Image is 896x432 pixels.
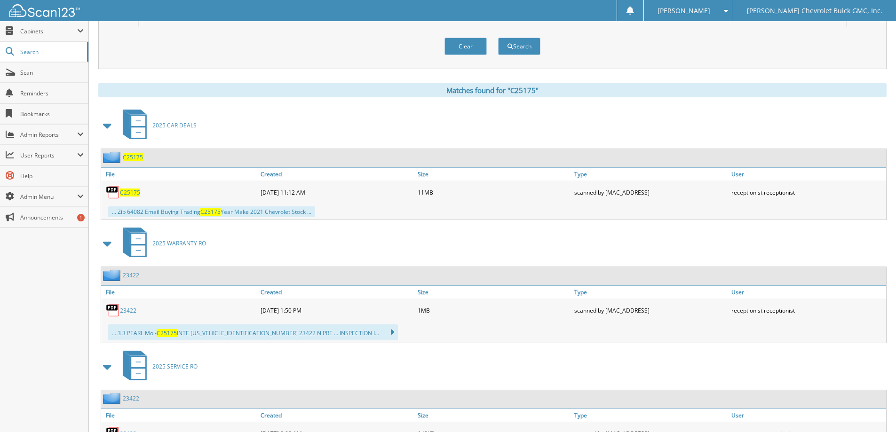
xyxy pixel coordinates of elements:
a: Created [258,286,415,298]
div: 11MB [415,183,572,202]
a: 23422 [123,271,139,279]
div: ... Zip 64082 Email Buying Trading Year Make 2021 Chevrolet Stock ... [108,206,315,217]
a: Type [572,286,729,298]
img: folder2.png [103,269,123,281]
span: C25175 [200,208,221,216]
a: C25175 [120,189,140,196]
span: 2025 CAR DEALS [152,121,197,129]
a: User [729,168,886,181]
span: Help [20,172,84,180]
a: 23422 [120,306,136,314]
a: File [101,409,258,422]
span: [PERSON_NAME] Chevrolet Buick GMC, Inc. [747,8,882,14]
span: Reminders [20,89,84,97]
img: scan123-logo-white.svg [9,4,80,17]
div: receptionist receptionist [729,183,886,202]
a: Created [258,409,415,422]
span: C25175 [157,329,177,337]
div: 1 [77,214,85,221]
span: Admin Reports [20,131,77,139]
a: File [101,286,258,298]
button: Search [498,38,540,55]
a: File [101,168,258,181]
a: 2025 CAR DEALS [117,107,197,144]
span: Admin Menu [20,193,77,201]
div: 1MB [415,301,572,320]
img: PDF.png [106,185,120,199]
span: User Reports [20,151,77,159]
a: Type [572,409,729,422]
span: Scan [20,69,84,77]
img: folder2.png [103,393,123,404]
div: [DATE] 11:12 AM [258,183,415,202]
span: Search [20,48,82,56]
img: folder2.png [103,151,123,163]
button: Clear [444,38,487,55]
div: ... 3 3 PEARL Mo - INTE [US_VEHICLE_IDENTIFICATION_NUMBER] 23422 N PRE ... INSPECTION I... [108,324,398,340]
span: [PERSON_NAME] [658,8,710,14]
a: Created [258,168,415,181]
a: Size [415,286,572,298]
a: Type [572,168,729,181]
a: 2025 SERVICE RO [117,348,198,385]
img: PDF.png [106,303,120,317]
div: receptionist receptionist [729,301,886,320]
a: C25175 [123,153,143,161]
a: Size [415,168,572,181]
div: [DATE] 1:50 PM [258,301,415,320]
span: Bookmarks [20,110,84,118]
a: User [729,286,886,298]
span: Cabinets [20,27,77,35]
a: Size [415,409,572,422]
span: 2025 SERVICE RO [152,362,198,370]
div: Matches found for "C25175" [98,83,887,97]
a: 2025 WARRANTY RO [117,225,206,262]
div: scanned by [MAC_ADDRESS] [572,183,729,202]
div: scanned by [MAC_ADDRESS] [572,301,729,320]
a: User [729,409,886,422]
a: 23422 [123,394,139,402]
span: 2025 WARRANTY RO [152,239,206,247]
span: Announcements [20,213,84,221]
